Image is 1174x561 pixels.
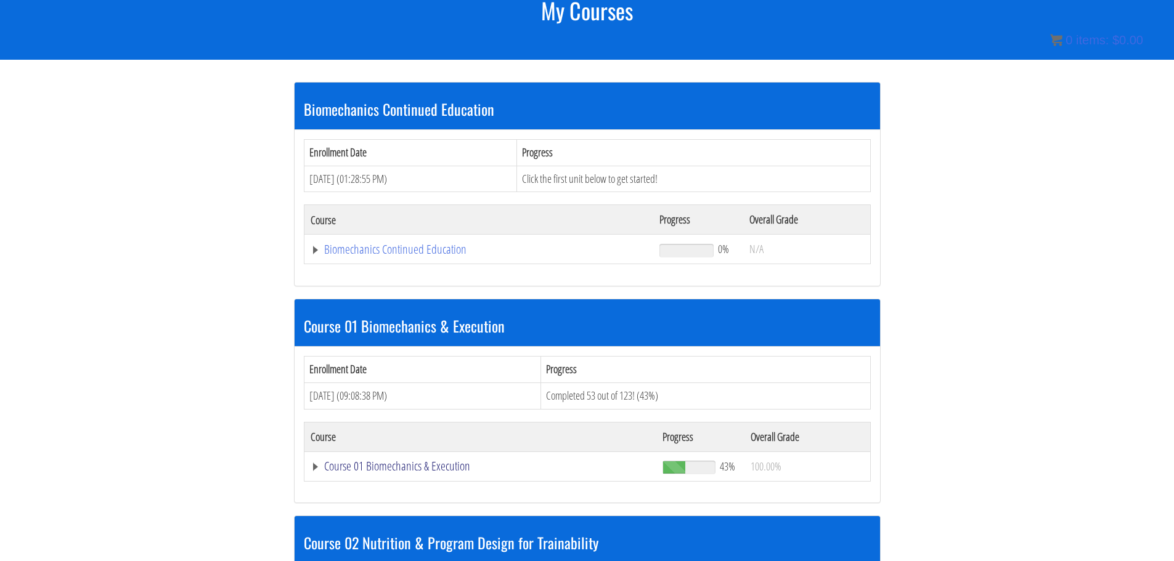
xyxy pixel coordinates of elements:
[540,357,870,383] th: Progress
[743,235,870,264] td: N/A
[720,459,735,473] span: 43%
[1076,33,1109,47] span: items:
[517,166,870,192] td: Click the first unit below to get started!
[653,205,743,235] th: Progress
[656,422,744,451] th: Progress
[1066,33,1072,47] span: 0
[1112,33,1119,47] span: $
[304,139,517,166] th: Enrollment Date
[311,243,648,256] a: Biomechanics Continued Education
[744,451,870,481] td: 100.00%
[1050,34,1062,46] img: icon11.png
[718,242,729,256] span: 0%
[304,101,871,117] h3: Biomechanics Continued Education
[517,139,870,166] th: Progress
[304,318,871,334] h3: Course 01 Biomechanics & Execution
[1050,33,1143,47] a: 0 items: $0.00
[744,422,870,451] th: Overall Grade
[304,382,540,409] td: [DATE] (09:08:38 PM)
[1112,33,1143,47] bdi: 0.00
[304,357,540,383] th: Enrollment Date
[304,535,871,551] h3: Course 02 Nutrition & Program Design for Trainability
[743,205,870,235] th: Overall Grade
[304,422,656,451] th: Course
[311,460,651,472] a: Course 01 Biomechanics & Execution
[304,166,517,192] td: [DATE] (01:28:55 PM)
[304,205,653,235] th: Course
[540,382,870,409] td: Completed 53 out of 123! (43%)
